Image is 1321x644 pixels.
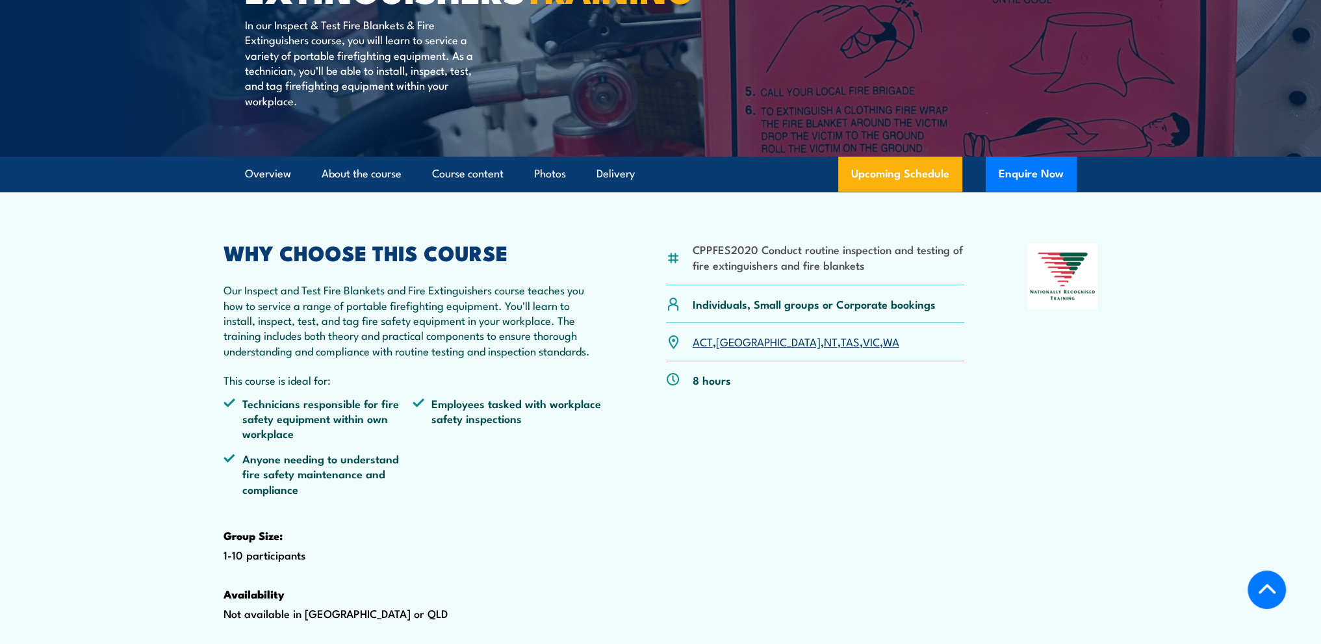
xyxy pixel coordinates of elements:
[693,296,936,311] p: Individuals, Small groups or Corporate bookings
[596,157,635,191] a: Delivery
[224,282,603,358] p: Our Inspect and Test Fire Blankets and Fire Extinguishers course teaches you how to service a ran...
[693,334,899,349] p: , , , , ,
[432,157,504,191] a: Course content
[986,157,1077,192] button: Enquire Now
[693,242,965,272] li: CPPFES2020 Conduct routine inspection and testing of fire extinguishers and fire blankets
[224,451,413,496] li: Anyone needing to understand fire safety maintenance and compliance
[838,157,962,192] a: Upcoming Schedule
[693,372,731,387] p: 8 hours
[245,17,482,108] p: In our Inspect & Test Fire Blankets & Fire Extinguishers course, you will learn to service a vari...
[716,333,821,349] a: [GEOGRAPHIC_DATA]
[1028,243,1098,309] img: Nationally Recognised Training logo.
[413,396,602,441] li: Employees tasked with workplace safety inspections
[245,157,291,191] a: Overview
[824,333,838,349] a: NT
[224,372,603,387] p: This course is ideal for:
[224,396,413,441] li: Technicians responsible for fire safety equipment within own workplace
[224,243,603,261] h2: WHY CHOOSE THIS COURSE
[224,586,285,602] strong: Availability
[883,333,899,349] a: WA
[224,527,283,544] strong: Group Size:
[841,333,860,349] a: TAS
[693,333,713,349] a: ACT
[534,157,566,191] a: Photos
[863,333,880,349] a: VIC
[322,157,402,191] a: About the course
